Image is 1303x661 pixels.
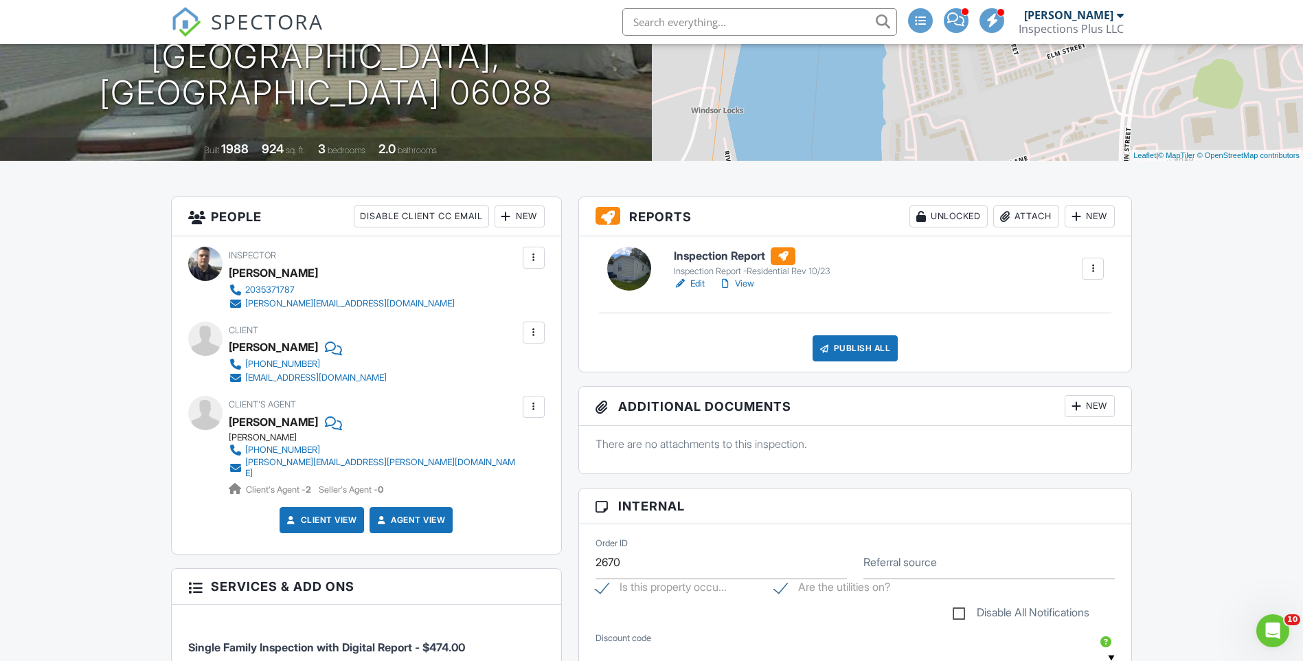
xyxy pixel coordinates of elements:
[622,8,897,36] input: Search everything...
[229,250,276,260] span: Inspector
[318,142,326,156] div: 3
[229,283,455,297] a: 2035371787
[246,484,313,495] span: Client's Agent -
[774,581,890,598] label: Are the utilities on?
[245,445,320,456] div: [PHONE_NUMBER]
[171,19,324,47] a: SPECTORA
[1065,205,1115,227] div: New
[262,142,284,156] div: 924
[286,145,305,155] span: sq. ft.
[596,537,628,550] label: Order ID
[1024,8,1113,22] div: [PERSON_NAME]
[596,436,1115,451] p: There are no attachments to this inspection.
[1197,151,1300,159] a: © OpenStreetMap contributors
[229,412,318,432] a: [PERSON_NAME]
[229,262,318,283] div: [PERSON_NAME]
[245,372,387,383] div: [EMAIL_ADDRESS][DOMAIN_NAME]
[354,205,489,227] div: Disable Client CC Email
[495,205,545,227] div: New
[398,145,437,155] span: bathrooms
[579,387,1132,426] h3: Additional Documents
[718,277,754,291] a: View
[674,247,830,278] a: Inspection Report Inspection Report -Residential Rev 10/23
[1133,151,1156,159] a: Leaflet
[953,606,1089,623] label: Disable All Notifications
[245,457,519,479] div: [PERSON_NAME][EMAIL_ADDRESS][PERSON_NAME][DOMAIN_NAME]
[1256,614,1289,647] iframe: Intercom live chat
[1284,614,1300,625] span: 10
[172,197,561,236] h3: People
[306,484,311,495] strong: 2
[229,399,296,410] span: Client's Agent
[229,457,519,479] a: [PERSON_NAME][EMAIL_ADDRESS][PERSON_NAME][DOMAIN_NAME]
[245,359,320,370] div: [PHONE_NUMBER]
[674,277,705,291] a: Edit
[1019,22,1124,36] div: Inspections Plus LLC
[1065,395,1115,417] div: New
[229,337,318,357] div: [PERSON_NAME]
[172,569,561,605] h3: Services & Add ons
[813,335,898,361] div: Publish All
[378,484,383,495] strong: 0
[328,145,365,155] span: bedrooms
[674,266,830,277] div: Inspection Report -Residential Rev 10/23
[909,205,988,227] div: Unlocked
[1130,150,1303,161] div: |
[596,632,651,645] label: Discount code
[284,513,357,527] a: Client View
[596,581,727,598] label: Is this property occupied?
[229,432,530,443] div: [PERSON_NAME]
[229,371,387,385] a: [EMAIL_ADDRESS][DOMAIN_NAME]
[993,205,1059,227] div: Attach
[229,297,455,311] a: [PERSON_NAME][EMAIL_ADDRESS][DOMAIN_NAME]
[211,7,324,36] span: SPECTORA
[579,489,1132,524] h3: Internal
[674,247,830,265] h6: Inspection Report
[229,443,519,457] a: [PHONE_NUMBER]
[229,357,387,371] a: [PHONE_NUMBER]
[863,554,937,570] label: Referral source
[229,325,258,335] span: Client
[171,7,201,37] img: The Best Home Inspection Software - Spectora
[188,640,465,654] span: Single Family Inspection with Digital Report - $474.00
[221,142,249,156] div: 1988
[204,145,219,155] span: Built
[579,197,1132,236] h3: Reports
[378,142,396,156] div: 2.0
[245,284,295,295] div: 2035371787
[374,513,445,527] a: Agent View
[22,2,630,111] h1: [STREET_ADDRESS] [GEOGRAPHIC_DATA], [GEOGRAPHIC_DATA] 06088
[1158,151,1195,159] a: © MapTiler
[245,298,455,309] div: [PERSON_NAME][EMAIL_ADDRESS][DOMAIN_NAME]
[319,484,383,495] span: Seller's Agent -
